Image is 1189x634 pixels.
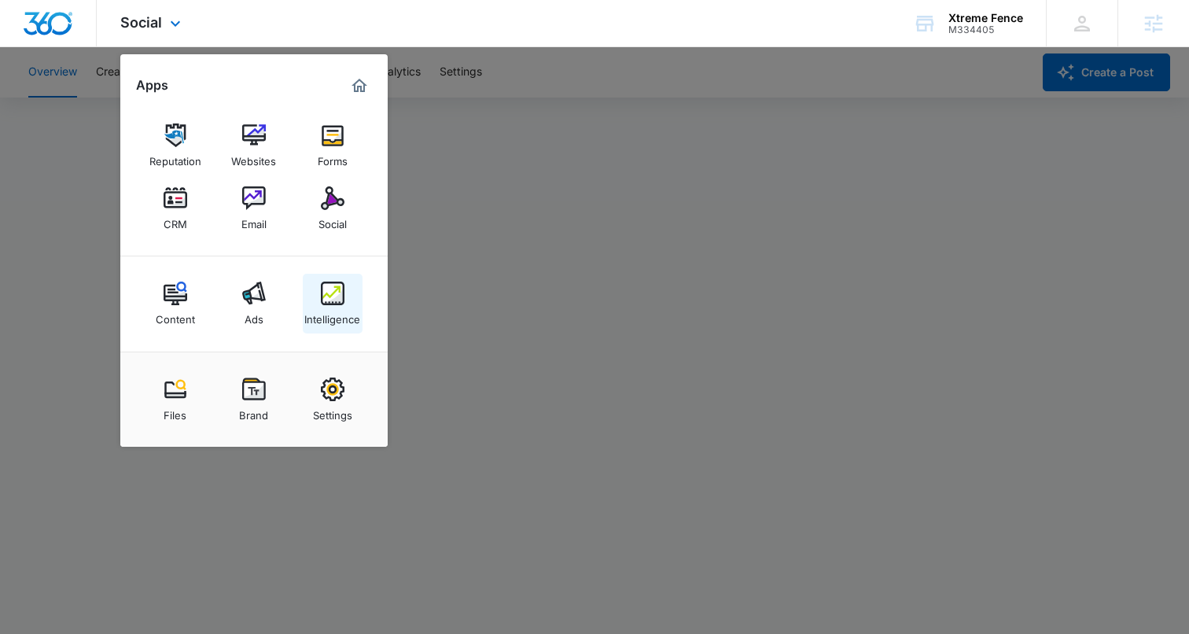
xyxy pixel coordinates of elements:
a: Forms [303,116,363,175]
a: Files [145,370,205,429]
div: Content [156,305,195,326]
a: Marketing 360® Dashboard [347,73,372,98]
a: Email [224,179,284,238]
div: Brand [239,401,268,422]
a: Content [145,274,205,334]
a: Ads [224,274,284,334]
a: Intelligence [303,274,363,334]
a: Brand [224,370,284,429]
div: Intelligence [304,305,360,326]
a: Settings [303,370,363,429]
span: Social [120,14,162,31]
div: Files [164,401,186,422]
a: Websites [224,116,284,175]
div: account name [948,12,1023,24]
div: Websites [231,147,276,168]
div: Email [241,210,267,230]
div: CRM [164,210,187,230]
a: Reputation [145,116,205,175]
div: Social [318,210,347,230]
div: Settings [313,401,352,422]
h2: Apps [136,78,168,93]
div: Reputation [149,147,201,168]
div: account id [948,24,1023,35]
div: Ads [245,305,263,326]
a: CRM [145,179,205,238]
a: Social [303,179,363,238]
div: Forms [318,147,348,168]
